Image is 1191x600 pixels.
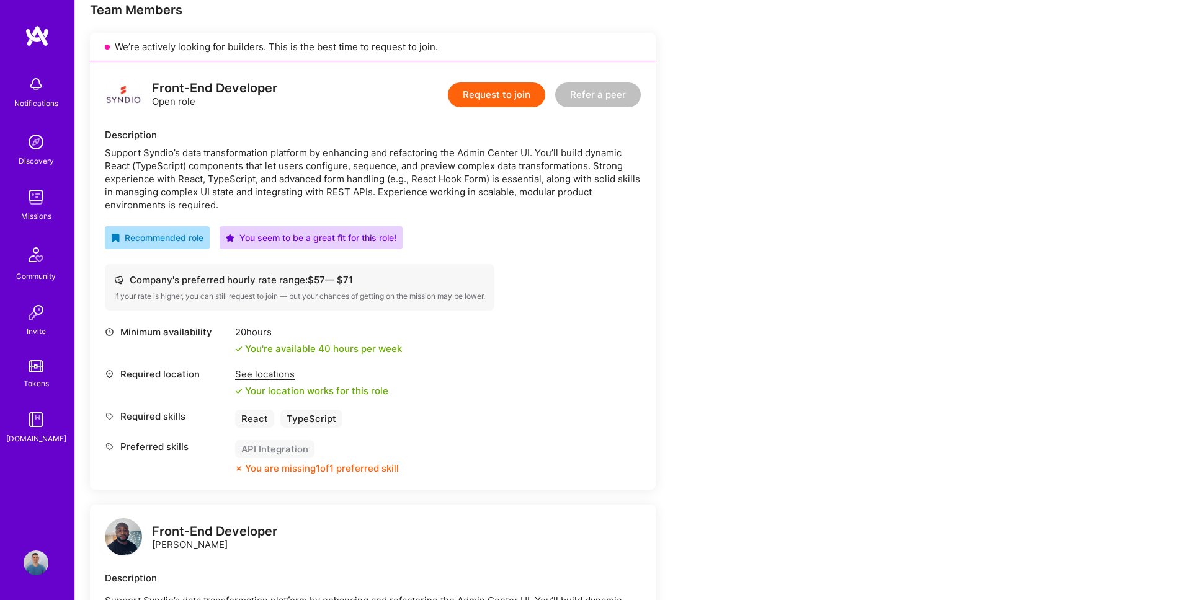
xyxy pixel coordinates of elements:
i: icon RecommendedBadge [111,234,120,242]
i: icon Check [235,345,243,353]
div: See locations [235,368,388,381]
div: Recommended role [111,231,203,244]
div: Team Members [90,2,656,18]
button: Request to join [448,82,545,107]
i: icon Cash [114,275,123,285]
button: Refer a peer [555,82,641,107]
div: If your rate is higher, you can still request to join — but your chances of getting on the missio... [114,291,485,301]
div: Support Syndio’s data transformation platform by enhancing and refactoring the Admin Center UI. Y... [105,146,641,211]
div: Community [16,270,56,283]
div: Required skills [105,410,229,423]
img: logo [105,518,142,555]
a: logo [105,518,142,558]
div: React [235,410,274,428]
i: icon Tag [105,412,114,421]
img: bell [24,72,48,97]
div: Discovery [19,154,54,167]
div: Open role [152,82,277,108]
i: icon CloseOrange [235,465,243,472]
i: icon Check [235,387,243,395]
div: Your location works for this role [235,384,388,397]
div: API Integration [235,440,314,458]
div: You seem to be a great fit for this role! [226,231,396,244]
img: guide book [24,407,48,432]
i: icon PurpleStar [226,234,234,242]
i: icon Location [105,369,114,379]
div: Company's preferred hourly rate range: $ 57 — $ 71 [114,273,485,286]
div: Minimum availability [105,325,229,338]
div: Preferred skills [105,440,229,453]
div: [DOMAIN_NAME] [6,432,66,445]
div: Front-End Developer [152,525,277,538]
div: [PERSON_NAME] [152,525,277,551]
div: Invite [27,325,46,338]
div: Missions [21,210,51,223]
img: User Avatar [24,550,48,575]
img: Invite [24,300,48,325]
img: logo [105,76,142,113]
img: Community [21,240,51,270]
i: icon Clock [105,327,114,337]
div: Description [105,128,641,141]
div: 20 hours [235,325,402,338]
div: You are missing 1 of 1 preferred skill [245,462,399,475]
i: icon Tag [105,442,114,451]
img: tokens [29,360,43,372]
div: Tokens [24,377,49,390]
a: User Avatar [20,550,51,575]
img: logo [25,25,50,47]
div: Notifications [14,97,58,110]
div: TypeScript [280,410,342,428]
div: Description [105,571,641,585]
div: Front-End Developer [152,82,277,95]
div: We’re actively looking for builders. This is the best time to request to join. [90,33,656,61]
div: You're available 40 hours per week [235,342,402,355]
img: discovery [24,130,48,154]
img: teamwork [24,185,48,210]
div: Required location [105,368,229,381]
